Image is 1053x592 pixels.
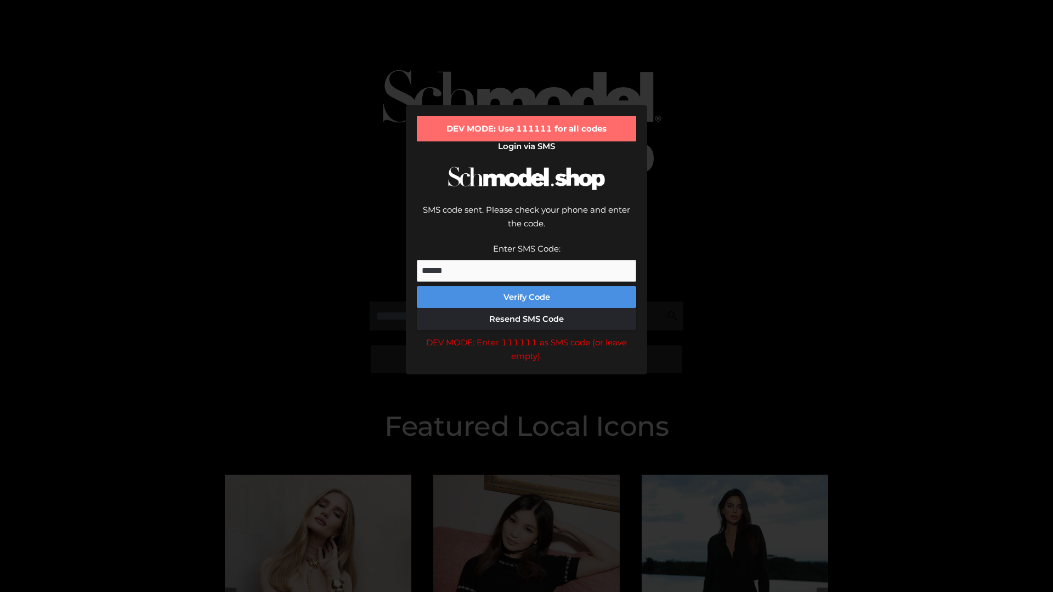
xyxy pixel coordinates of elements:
img: Schmodel Logo [444,157,609,200]
h2: Login via SMS [417,141,636,151]
div: DEV MODE: Enter 111111 as SMS code (or leave empty). [417,335,636,363]
label: Enter SMS Code: [493,243,561,254]
button: Verify Code [417,286,636,308]
div: DEV MODE: Use 111111 for all codes [417,116,636,141]
button: Resend SMS Code [417,308,636,330]
div: SMS code sent. Please check your phone and enter the code. [417,203,636,242]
